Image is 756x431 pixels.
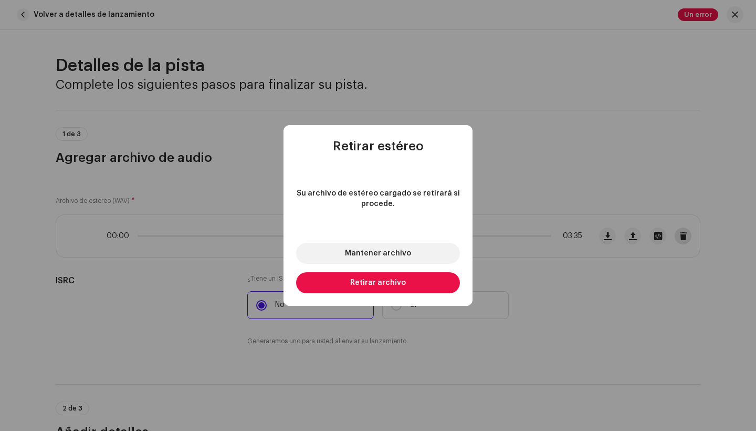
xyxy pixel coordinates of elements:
span: Retirar estéreo [333,140,424,152]
span: Mantener archivo [345,250,411,257]
span: Retirar archivo [350,279,406,286]
button: Mantener archivo [296,243,460,264]
span: Su archivo de estéreo cargado se retirará si procede. [296,188,460,209]
button: Retirar archivo [296,272,460,293]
